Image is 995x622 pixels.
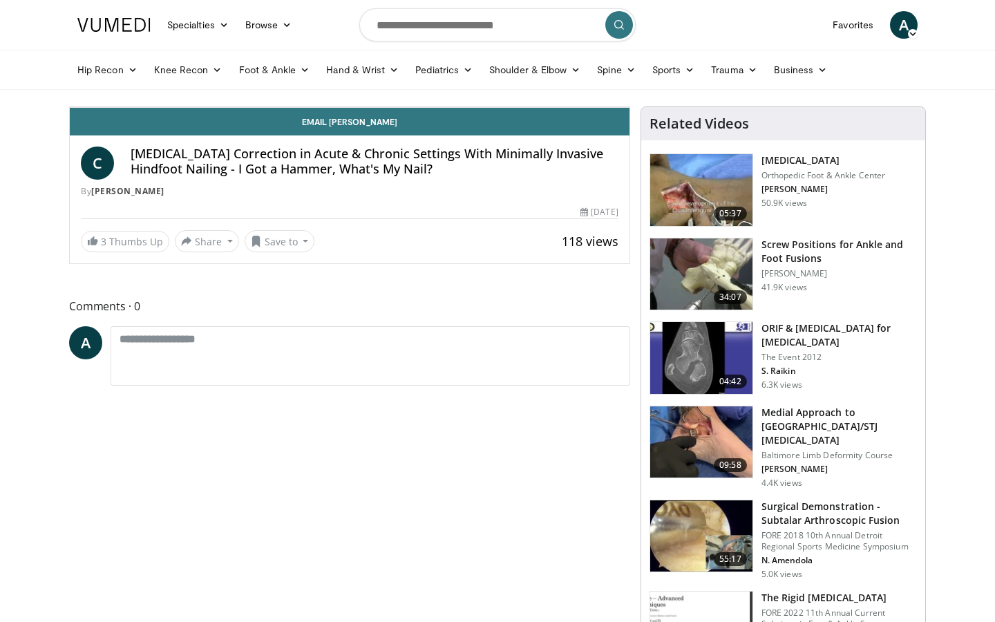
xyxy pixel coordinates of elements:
[650,153,917,227] a: 05:37 [MEDICAL_DATA] Orthopedic Foot & Ankle Center [PERSON_NAME] 50.9K views
[146,56,231,84] a: Knee Recon
[77,18,151,32] img: VuMedi Logo
[70,108,629,135] a: Email [PERSON_NAME]
[824,11,882,39] a: Favorites
[714,552,747,566] span: 55:17
[761,282,807,293] p: 41.9K views
[562,233,618,249] span: 118 views
[766,56,836,84] a: Business
[714,458,747,472] span: 09:58
[761,379,802,390] p: 6.3K views
[761,268,917,279] p: [PERSON_NAME]
[359,8,636,41] input: Search topics, interventions
[761,530,917,552] p: FORE 2018 10th Annual Detroit Regional Sports Medicine Symposium
[761,500,917,527] h3: Surgical Demonstration - Subtalar Arthroscopic Fusion
[318,56,407,84] a: Hand & Wrist
[580,206,618,218] div: [DATE]
[714,207,747,220] span: 05:37
[101,235,106,248] span: 3
[69,56,146,84] a: Hip Recon
[761,464,917,475] p: [PERSON_NAME]
[650,406,752,478] img: b3e585cd-3312-456d-b1b7-4eccbcdb01ed.150x105_q85_crop-smart_upscale.jpg
[81,231,169,252] a: 3 Thumbs Up
[890,11,918,39] a: A
[761,352,917,363] p: The Event 2012
[589,56,643,84] a: Spine
[703,56,766,84] a: Trauma
[714,375,747,388] span: 04:42
[761,366,917,377] p: S. Raikin
[650,115,749,132] h4: Related Videos
[650,238,752,310] img: 67572_0000_3.png.150x105_q85_crop-smart_upscale.jpg
[245,230,315,252] button: Save to
[761,555,917,566] p: N. Amendola
[481,56,589,84] a: Shoulder & Elbow
[714,290,747,304] span: 34:07
[231,56,319,84] a: Foot & Ankle
[761,321,917,349] h3: ORIF & [MEDICAL_DATA] for [MEDICAL_DATA]
[650,321,917,395] a: 04:42 ORIF & [MEDICAL_DATA] for [MEDICAL_DATA] The Event 2012 S. Raikin 6.3K views
[650,406,917,489] a: 09:58 Medial Approach to [GEOGRAPHIC_DATA]/STJ [MEDICAL_DATA] Baltimore Limb Deformity Course [PE...
[407,56,481,84] a: Pediatrics
[650,500,917,580] a: 55:17 Surgical Demonstration - Subtalar Arthroscopic Fusion FORE 2018 10th Annual Detroit Regiona...
[761,478,802,489] p: 4.4K views
[159,11,237,39] a: Specialties
[81,185,618,198] div: By
[761,184,886,195] p: [PERSON_NAME]
[761,153,886,167] h3: [MEDICAL_DATA]
[761,198,807,209] p: 50.9K views
[650,154,752,226] img: 545635_3.png.150x105_q85_crop-smart_upscale.jpg
[650,238,917,311] a: 34:07 Screw Positions for Ankle and Foot Fusions [PERSON_NAME] 41.9K views
[91,185,164,197] a: [PERSON_NAME]
[131,147,618,176] h4: [MEDICAL_DATA] Correction in Acute & Chronic Settings With Minimally Invasive Hindfoot Nailing - ...
[761,591,917,605] h3: The Rigid [MEDICAL_DATA]
[81,147,114,180] a: C
[761,569,802,580] p: 5.0K views
[69,297,630,315] span: Comments 0
[761,170,886,181] p: Orthopedic Foot & Ankle Center
[69,326,102,359] a: A
[761,238,917,265] h3: Screw Positions for Ankle and Foot Fusions
[237,11,301,39] a: Browse
[650,322,752,394] img: E-HI8y-Omg85H4KX4xMDoxOmtxOwKG7D_4.150x105_q85_crop-smart_upscale.jpg
[761,450,917,461] p: Baltimore Limb Deformity Course
[175,230,239,252] button: Share
[70,107,629,108] video-js: Video Player
[644,56,703,84] a: Sports
[761,406,917,447] h3: Medial Approach to [GEOGRAPHIC_DATA]/STJ [MEDICAL_DATA]
[650,500,752,572] img: f04bac8f-a1d2-4078-a4f0-9e66789b4112.150x105_q85_crop-smart_upscale.jpg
